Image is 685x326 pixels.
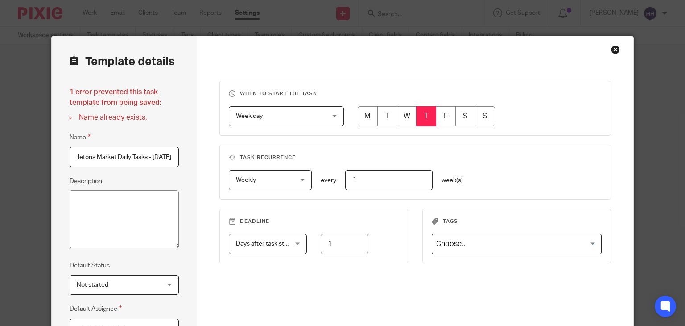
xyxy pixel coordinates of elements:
[432,234,602,254] div: Search for option
[236,177,256,183] span: Weekly
[77,282,108,288] span: Not started
[236,113,263,119] span: Week day
[229,154,602,161] h3: Task recurrence
[321,176,336,185] p: every
[229,90,602,97] h3: When to start the task
[70,87,179,108] h2: 1 error prevented this task template from being saved:
[611,45,620,54] div: Close this dialog window
[70,132,91,142] label: Name
[70,177,102,186] label: Description
[70,54,175,69] h2: Template details
[70,261,110,270] label: Default Status
[432,218,602,225] h3: Tags
[236,241,295,247] span: Days after task starts
[433,236,596,252] input: Search for option
[442,177,463,184] span: week(s)
[229,218,399,225] h3: Deadline
[70,113,179,123] li: Name already exists.
[70,304,122,314] label: Default Assignee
